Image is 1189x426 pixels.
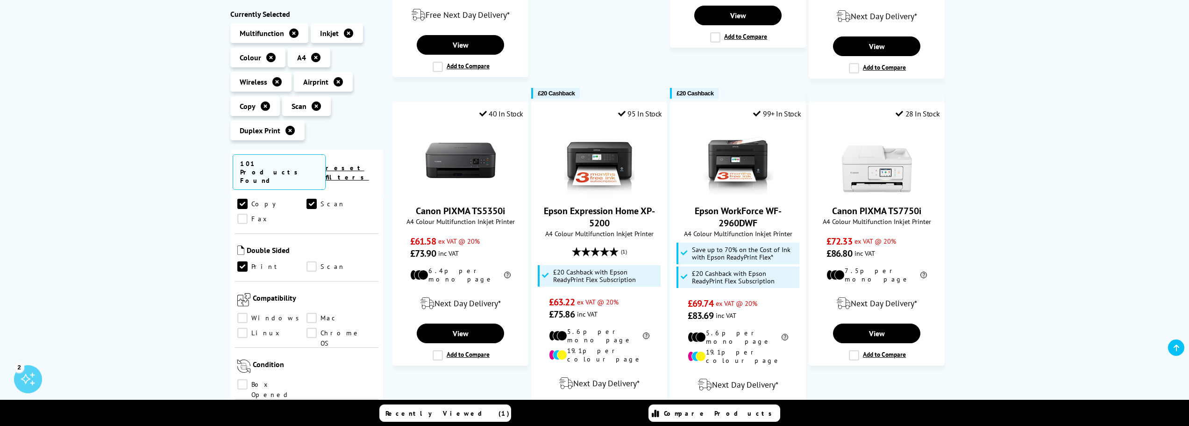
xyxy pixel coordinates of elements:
[854,237,896,245] span: ex VAT @ 20%
[716,311,736,320] span: inc VAT
[536,370,662,397] div: modal_delivery
[410,267,511,283] li: 6.4p per mono page
[753,109,801,118] div: 99+ In Stock
[417,324,504,343] a: View
[410,247,436,260] span: £73.90
[703,125,773,195] img: Epson WorkForce WF-2960DWF
[433,62,490,72] label: Add to Compare
[688,310,713,322] span: £83.69
[426,125,496,195] img: Canon PIXMA TS5350i
[564,125,634,195] img: Epson Expression Home XP-5200
[833,324,920,343] a: View
[549,327,649,344] li: 5.6p per mono page
[618,109,662,118] div: 95 In Stock
[577,297,619,306] span: ex VAT @ 20%
[326,164,369,181] a: reset filters
[398,217,523,226] span: A4 Colour Multifunction Inkjet Printer
[675,229,801,238] span: A4 Colour Multifunction Inkjet Printer
[688,297,713,310] span: £69.74
[688,329,788,346] li: 5.6p per mono page
[292,101,306,111] span: Scan
[240,29,284,38] span: Multifunction
[320,29,339,38] span: Inkjet
[826,267,927,283] li: 7.5p per mono page
[692,270,797,285] span: £20 Cashback with Epson ReadyPrint Flex Subscription
[237,328,307,339] a: Linux
[417,35,504,55] a: View
[676,90,713,97] span: £20 Cashback
[240,101,256,111] span: Copy
[247,246,377,257] span: Double Sided
[842,188,912,197] a: Canon PIXMA TS7750i
[306,328,376,339] a: Chrome OS
[233,154,326,190] span: 101 Products Found
[303,77,328,87] span: Airprint
[230,9,384,19] div: Currently Selected
[398,2,523,28] div: modal_delivery
[410,235,436,247] span: £61.58
[832,205,921,217] a: Canon PIXMA TS7750i
[577,310,598,318] span: inc VAT
[549,308,575,320] span: £75.86
[426,188,496,197] a: Canon PIXMA TS5350i
[814,290,940,317] div: modal_delivery
[240,53,261,62] span: Colour
[896,109,940,118] div: 28 In Stock
[544,205,655,229] a: Epson Expression Home XP-5200
[621,243,627,260] span: (1)
[237,313,307,324] a: Windows
[536,229,662,238] span: A4 Colour Multifunction Inkjet Printer
[648,404,780,422] a: Compare Products
[237,262,307,272] a: Print
[306,313,376,324] a: Mac
[253,294,377,309] span: Compatibility
[549,347,649,363] li: 19.1p per colour page
[692,246,797,261] span: Save up to 70% on the Cost of Ink with Epson ReadyPrint Flex*
[237,380,307,390] a: Box Opened
[695,205,782,229] a: Epson WorkForce WF-2960DWF
[253,360,377,375] span: Condition
[814,3,940,29] div: modal_delivery
[416,205,505,217] a: Canon PIXMA TS5350i
[826,247,852,260] span: £86.80
[479,109,523,118] div: 40 In Stock
[237,199,307,209] a: Copy
[854,249,875,258] span: inc VAT
[538,90,575,97] span: £20 Cashback
[433,350,490,361] label: Add to Compare
[670,88,718,99] button: £20 Cashback
[398,290,523,317] div: modal_delivery
[688,348,788,365] li: 19.1p per colour page
[306,262,376,272] a: Scan
[553,268,659,283] span: £20 Cashback with Epson ReadyPrint Flex Subscription
[716,299,757,308] span: ex VAT @ 20%
[438,249,459,258] span: inc VAT
[297,53,306,62] span: A4
[664,409,777,418] span: Compare Products
[379,404,511,422] a: Recently Viewed (1)
[240,77,267,87] span: Wireless
[849,63,906,73] label: Add to Compare
[675,372,801,398] div: modal_delivery
[237,214,307,224] a: Fax
[842,125,912,195] img: Canon PIXMA TS7750i
[237,246,244,255] img: Double Sided
[306,199,376,209] a: Scan
[531,88,579,99] button: £20 Cashback
[849,350,906,361] label: Add to Compare
[694,6,781,25] a: View
[438,237,480,245] span: ex VAT @ 20%
[237,360,250,373] img: Condition
[385,409,510,418] span: Recently Viewed (1)
[833,36,920,56] a: View
[703,188,773,197] a: Epson WorkForce WF-2960DWF
[564,188,634,197] a: Epson Expression Home XP-5200
[237,294,250,307] img: Compatibility
[14,362,24,372] div: 2
[240,126,280,135] span: Duplex Print
[826,235,852,247] span: £72.33
[549,296,575,308] span: £63.22
[710,32,767,43] label: Add to Compare
[814,217,940,226] span: A4 Colour Multifunction Inkjet Printer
